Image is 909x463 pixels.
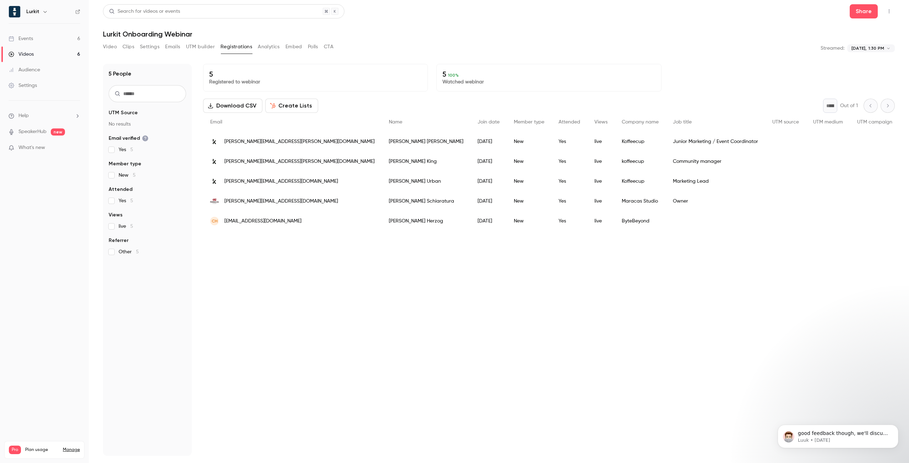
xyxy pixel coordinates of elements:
[551,171,587,191] div: Yes
[224,217,301,225] span: [EMAIL_ADDRESS][DOMAIN_NAME]
[130,198,133,203] span: 5
[559,120,580,125] span: Attended
[622,120,659,125] span: Company name
[224,158,375,165] span: [PERSON_NAME][EMAIL_ADDRESS][PERSON_NAME][DOMAIN_NAME]
[119,197,133,204] span: Yes
[109,160,141,167] span: Member type
[478,120,500,125] span: Join date
[18,112,29,120] span: Help
[210,197,219,205] img: maracas-studio.com
[9,112,80,120] li: help-dropdown-opener
[470,151,507,171] div: [DATE]
[382,132,470,151] div: [PERSON_NAME] [PERSON_NAME]
[514,120,544,125] span: Member type
[551,191,587,211] div: Yes
[442,70,655,78] p: 5
[507,171,551,191] div: New
[821,45,844,52] p: Streamed:
[594,120,608,125] span: Views
[587,151,615,171] div: live
[165,41,180,53] button: Emails
[9,6,20,17] img: Lurkit
[9,82,37,89] div: Settings
[136,249,139,254] span: 5
[666,151,765,171] div: Community manager
[212,218,218,224] span: CH
[470,132,507,151] div: [DATE]
[470,191,507,211] div: [DATE]
[130,224,133,229] span: 5
[224,198,338,205] span: [PERSON_NAME][EMAIL_ADDRESS][DOMAIN_NAME]
[883,6,895,17] button: Top Bar Actions
[772,120,799,125] span: UTM source
[507,191,551,211] div: New
[25,447,59,453] span: Plan usage
[203,99,262,113] button: Download CSV
[119,172,136,179] span: New
[285,41,302,53] button: Embed
[470,171,507,191] div: [DATE]
[103,30,895,38] h1: Lurkit Onboarding Webinar
[9,51,34,58] div: Videos
[382,151,470,171] div: [PERSON_NAME] King
[18,144,45,151] span: What's new
[9,35,33,42] div: Events
[209,78,422,86] p: Registered to webinar
[615,171,666,191] div: Koffeecup
[221,41,252,53] button: Registrations
[109,237,129,244] span: Referrer
[308,41,318,53] button: Polls
[857,120,892,125] span: UTM campaign
[507,132,551,151] div: New
[389,120,402,125] span: Name
[210,120,222,125] span: Email
[615,211,666,231] div: ByteBeyond
[18,128,47,136] a: SpeakerHub
[109,109,186,255] section: facet-groups
[587,171,615,191] div: live
[258,41,280,53] button: Analytics
[109,211,123,219] span: Views
[103,41,117,53] button: Video
[507,211,551,231] div: New
[109,186,132,193] span: Attended
[109,109,138,116] span: UTM Source
[209,70,422,78] p: 5
[448,73,459,78] span: 100 %
[615,132,666,151] div: Koffeecup
[615,151,666,171] div: koffeecup
[324,41,333,53] button: CTA
[382,171,470,191] div: [PERSON_NAME] Urban
[551,132,587,151] div: Yes
[72,145,80,151] iframe: Noticeable Trigger
[133,173,136,178] span: 5
[224,178,338,185] span: [PERSON_NAME][EMAIL_ADDRESS][DOMAIN_NAME]
[666,191,765,211] div: Owner
[26,8,39,15] h6: Lurkit
[615,191,666,211] div: Maracas Studio
[9,66,40,73] div: Audience
[551,211,587,231] div: Yes
[63,447,80,453] a: Manage
[224,138,375,145] span: [PERSON_NAME][EMAIL_ADDRESS][PERSON_NAME][DOMAIN_NAME]
[587,132,615,151] div: live
[551,151,587,171] div: Yes
[850,4,878,18] button: Share
[507,151,551,171] div: New
[109,8,180,15] div: Search for videos or events
[587,191,615,211] div: live
[666,132,765,151] div: Junior Marketing / Event Coordinator
[382,191,470,211] div: [PERSON_NAME] Schiaratura
[186,41,215,53] button: UTM builder
[587,211,615,231] div: live
[51,128,65,136] span: new
[813,120,843,125] span: UTM medium
[840,102,858,109] p: Out of 1
[666,171,765,191] div: Marketing Lead
[265,99,318,113] button: Create Lists
[210,177,219,186] img: koffeecup.net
